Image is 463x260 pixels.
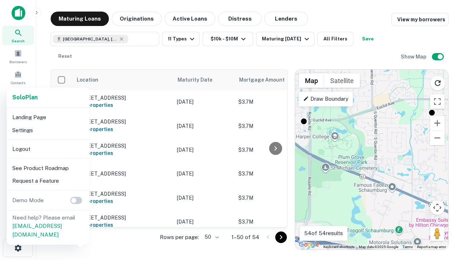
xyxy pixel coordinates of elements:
li: See Product Roadmap [9,162,87,175]
li: Logout [9,143,87,156]
p: Need help? Please email [12,213,84,239]
li: Request a Feature [9,174,87,187]
a: [EMAIL_ADDRESS][DOMAIN_NAME] [12,223,62,238]
strong: Solo Plan [12,94,38,101]
p: Demo Mode [9,196,47,205]
li: Settings [9,124,87,137]
a: SoloPlan [12,93,38,102]
iframe: Chat Widget [427,202,463,237]
li: Landing Page [9,111,87,124]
